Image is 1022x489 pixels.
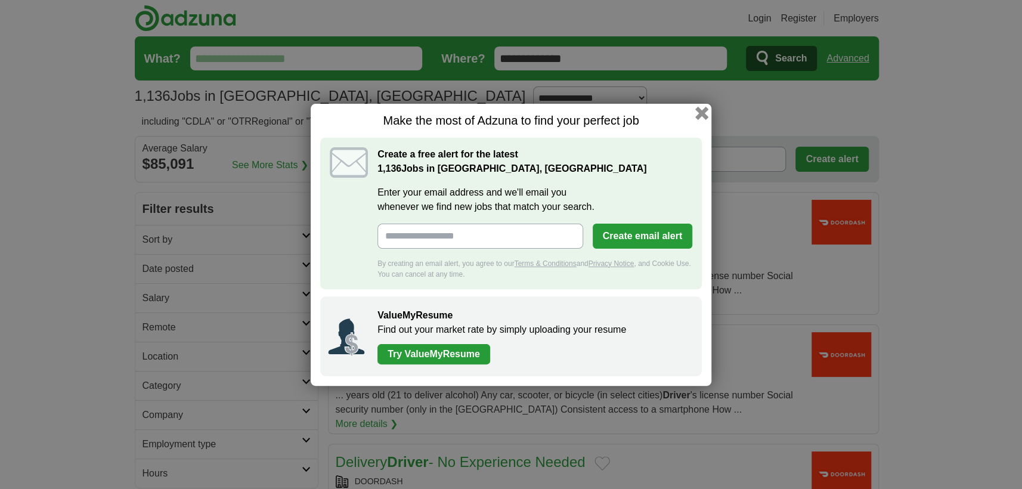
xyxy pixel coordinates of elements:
[377,163,646,174] strong: Jobs in [GEOGRAPHIC_DATA], [GEOGRAPHIC_DATA]
[514,259,576,268] a: Terms & Conditions
[593,224,692,249] button: Create email alert
[377,147,692,176] h2: Create a free alert for the latest
[377,344,490,364] a: Try ValueMyResume
[377,185,692,214] label: Enter your email address and we'll email you whenever we find new jobs that match your search.
[377,162,401,176] span: 1,136
[330,147,368,178] img: icon_email.svg
[589,259,634,268] a: Privacy Notice
[320,113,702,128] h1: Make the most of Adzuna to find your perfect job
[377,323,690,337] p: Find out your market rate by simply uploading your resume
[377,258,692,280] div: By creating an email alert, you agree to our and , and Cookie Use. You can cancel at any time.
[377,308,690,323] h2: ValueMyResume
